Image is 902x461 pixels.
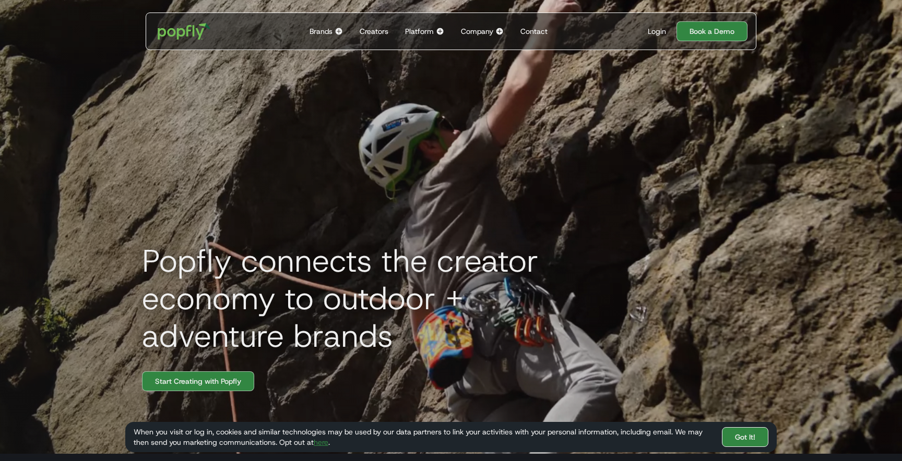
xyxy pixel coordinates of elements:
a: Contact [516,13,552,50]
a: home [150,16,218,47]
div: Brands [310,26,333,37]
h1: Popfly connects the creator economy to outdoor + adventure brands [134,242,603,355]
a: here [314,438,328,447]
div: Company [461,26,493,37]
a: Start Creating with Popfly [142,371,254,391]
a: Creators [355,13,393,50]
div: Contact [520,26,548,37]
a: Book a Demo [676,21,747,41]
div: Platform [405,26,434,37]
a: Login [644,26,670,37]
div: Creators [360,26,388,37]
div: Login [648,26,666,37]
div: When you visit or log in, cookies and similar technologies may be used by our data partners to li... [134,427,714,447]
a: Got It! [722,427,768,447]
